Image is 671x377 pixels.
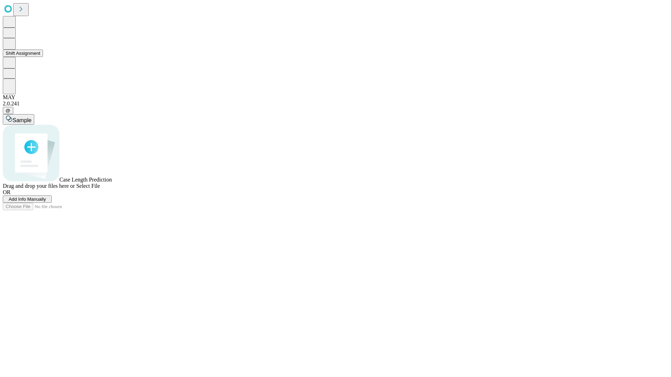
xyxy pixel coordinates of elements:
[3,50,43,57] button: Shift Assignment
[59,177,112,183] span: Case Length Prediction
[3,189,10,195] span: OR
[3,195,52,203] button: Add Info Manually
[3,183,75,189] span: Drag and drop your files here or
[3,94,668,101] div: MAY
[3,114,34,125] button: Sample
[76,183,100,189] span: Select File
[3,101,668,107] div: 2.0.241
[3,107,13,114] button: @
[6,108,10,113] span: @
[13,117,31,123] span: Sample
[9,197,46,202] span: Add Info Manually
